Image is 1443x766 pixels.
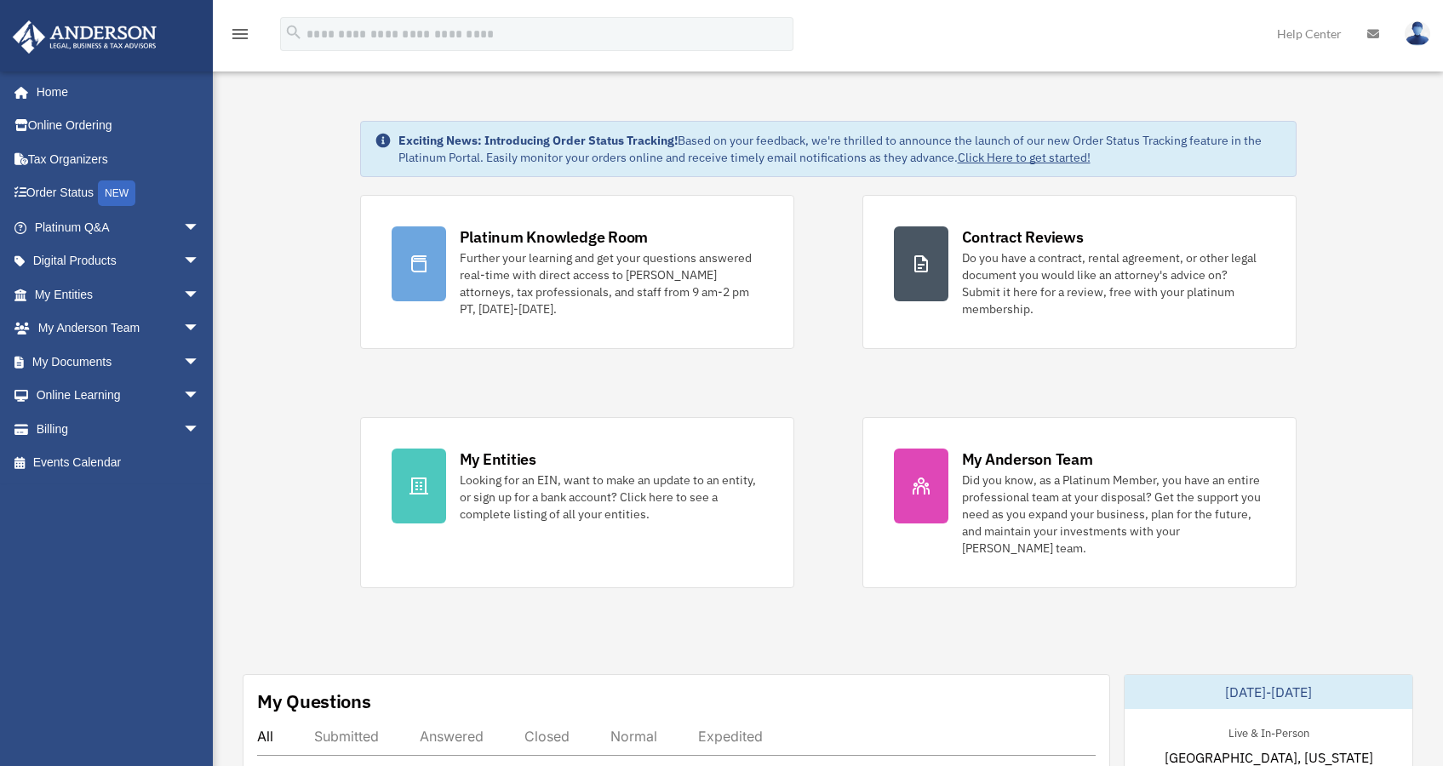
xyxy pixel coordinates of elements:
div: All [257,728,273,745]
a: My Entities Looking for an EIN, want to make an update to an entity, or sign up for a bank accoun... [360,417,794,588]
a: My Anderson Teamarrow_drop_down [12,312,226,346]
div: Do you have a contract, rental agreement, or other legal document you would like an attorney's ad... [962,249,1265,317]
div: My Questions [257,689,371,714]
a: Order StatusNEW [12,176,226,211]
div: Normal [610,728,657,745]
i: search [284,23,303,42]
div: Looking for an EIN, want to make an update to an entity, or sign up for a bank account? Click her... [460,472,763,523]
a: Billingarrow_drop_down [12,412,226,446]
span: arrow_drop_down [183,412,217,447]
div: Submitted [314,728,379,745]
div: Answered [420,728,484,745]
a: My Anderson Team Did you know, as a Platinum Member, you have an entire professional team at your... [862,417,1297,588]
a: Online Ordering [12,109,226,143]
div: Based on your feedback, we're thrilled to announce the launch of our new Order Status Tracking fe... [398,132,1282,166]
div: Contract Reviews [962,226,1084,248]
span: arrow_drop_down [183,277,217,312]
span: arrow_drop_down [183,345,217,380]
a: Tax Organizers [12,142,226,176]
a: Platinum Q&Aarrow_drop_down [12,210,226,244]
a: Digital Productsarrow_drop_down [12,244,226,278]
a: Platinum Knowledge Room Further your learning and get your questions answered real-time with dire... [360,195,794,349]
a: Events Calendar [12,446,226,480]
div: Expedited [698,728,763,745]
a: Home [12,75,217,109]
a: Contract Reviews Do you have a contract, rental agreement, or other legal document you would like... [862,195,1297,349]
a: Click Here to get started! [958,150,1091,165]
span: arrow_drop_down [183,379,217,414]
strong: Exciting News: Introducing Order Status Tracking! [398,133,678,148]
a: My Entitiesarrow_drop_down [12,277,226,312]
div: My Anderson Team [962,449,1093,470]
div: NEW [98,180,135,206]
div: [DATE]-[DATE] [1125,675,1412,709]
span: arrow_drop_down [183,244,217,279]
div: Did you know, as a Platinum Member, you have an entire professional team at your disposal? Get th... [962,472,1265,557]
a: My Documentsarrow_drop_down [12,345,226,379]
div: Platinum Knowledge Room [460,226,649,248]
img: Anderson Advisors Platinum Portal [8,20,162,54]
a: Online Learningarrow_drop_down [12,379,226,413]
div: My Entities [460,449,536,470]
img: User Pic [1405,21,1430,46]
div: Live & In-Person [1215,723,1323,740]
i: menu [230,24,250,44]
span: arrow_drop_down [183,312,217,346]
a: menu [230,30,250,44]
div: Further your learning and get your questions answered real-time with direct access to [PERSON_NAM... [460,249,763,317]
span: arrow_drop_down [183,210,217,245]
div: Closed [524,728,570,745]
